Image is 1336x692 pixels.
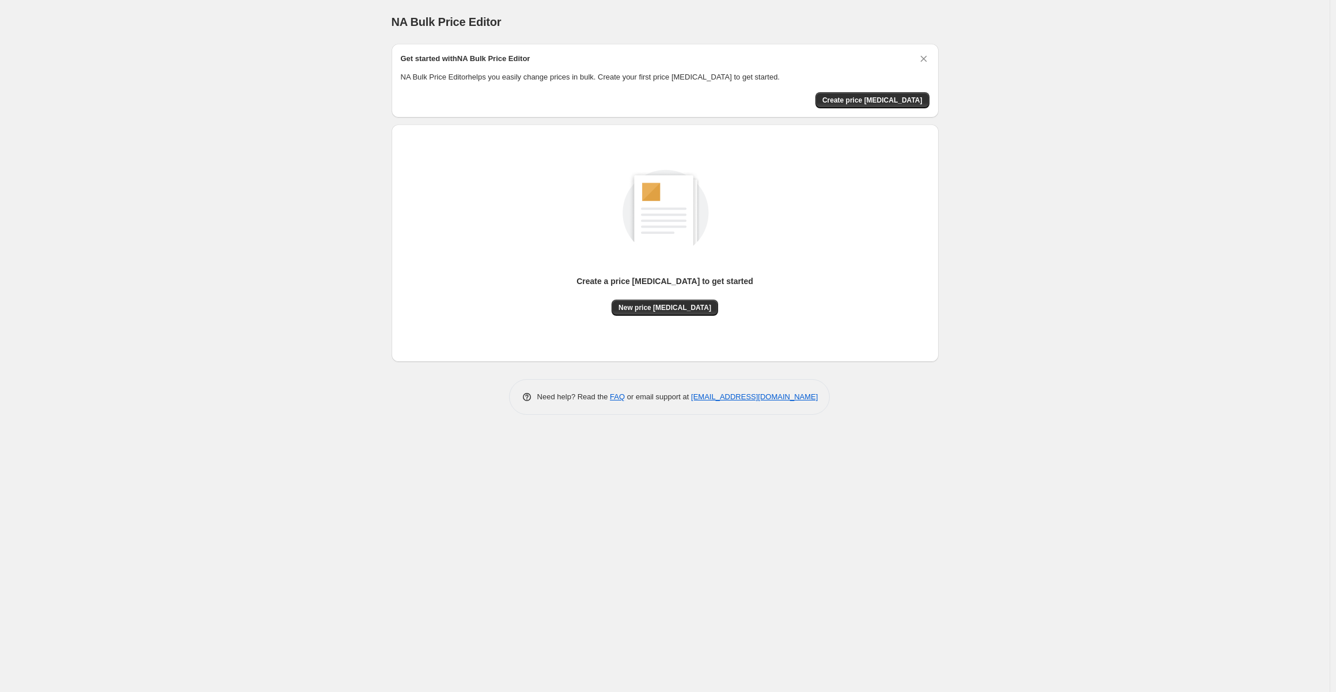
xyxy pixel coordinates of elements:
[612,300,718,316] button: New price [MEDICAL_DATA]
[610,392,625,401] a: FAQ
[691,392,818,401] a: [EMAIL_ADDRESS][DOMAIN_NAME]
[625,392,691,401] span: or email support at
[401,53,530,65] h2: Get started with NA Bulk Price Editor
[918,53,929,65] button: Dismiss card
[822,96,923,105] span: Create price [MEDICAL_DATA]
[537,392,610,401] span: Need help? Read the
[401,71,929,83] p: NA Bulk Price Editor helps you easily change prices in bulk. Create your first price [MEDICAL_DAT...
[576,275,753,287] p: Create a price [MEDICAL_DATA] to get started
[815,92,929,108] button: Create price change job
[618,303,711,312] span: New price [MEDICAL_DATA]
[392,16,502,28] span: NA Bulk Price Editor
